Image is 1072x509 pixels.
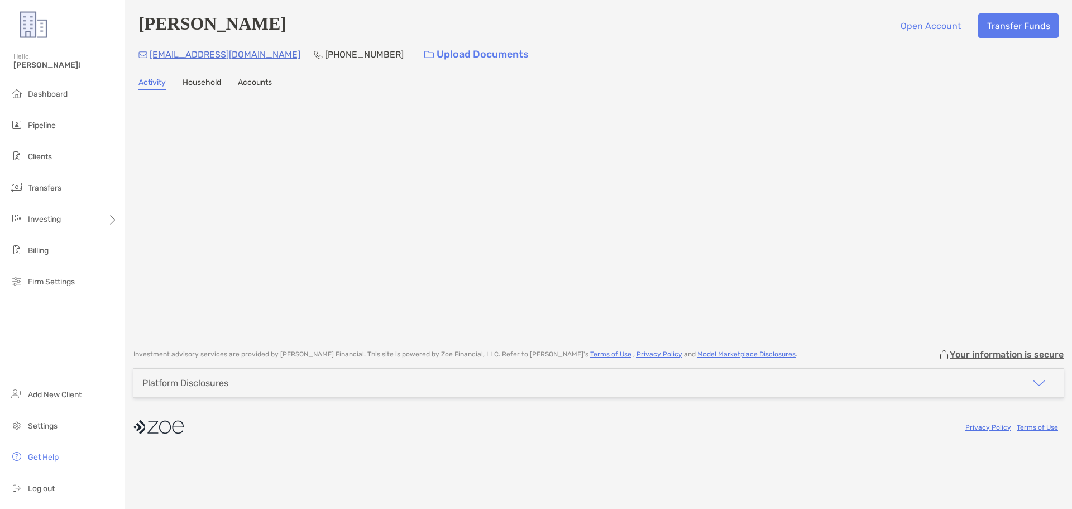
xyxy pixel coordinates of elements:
[10,118,23,131] img: pipeline icon
[150,47,300,61] p: [EMAIL_ADDRESS][DOMAIN_NAME]
[28,246,49,255] span: Billing
[325,47,404,61] p: [PHONE_NUMBER]
[950,349,1064,360] p: Your information is secure
[28,215,61,224] span: Investing
[28,121,56,130] span: Pipeline
[28,390,82,399] span: Add New Client
[1017,424,1058,431] a: Terms of Use
[10,481,23,494] img: logout icon
[424,51,434,59] img: button icon
[1032,377,1046,390] img: icon arrow
[183,78,221,90] a: Household
[133,415,184,440] img: company logo
[892,13,969,38] button: Open Account
[13,60,118,70] span: [PERSON_NAME]!
[978,13,1059,38] button: Transfer Funds
[590,350,631,358] a: Terms of Use
[133,350,797,359] p: Investment advisory services are provided by [PERSON_NAME] Financial . This site is powered by Zo...
[10,243,23,256] img: billing icon
[10,87,23,100] img: dashboard icon
[10,387,23,401] img: add_new_client icon
[10,274,23,288] img: firm-settings icon
[28,183,61,193] span: Transfers
[28,277,75,287] span: Firm Settings
[28,453,59,462] span: Get Help
[10,418,23,432] img: settings icon
[138,51,147,58] img: Email Icon
[10,212,23,225] img: investing icon
[138,78,166,90] a: Activity
[10,180,23,194] img: transfers icon
[28,484,55,493] span: Log out
[28,89,68,99] span: Dashboard
[238,78,272,90] a: Accounts
[142,378,228,388] div: Platform Disclosures
[10,450,23,463] img: get-help icon
[965,424,1011,431] a: Privacy Policy
[28,421,58,431] span: Settings
[28,152,52,161] span: Clients
[697,350,796,358] a: Model Marketplace Disclosures
[636,350,682,358] a: Privacy Policy
[138,13,286,38] h4: [PERSON_NAME]
[13,4,54,45] img: Zoe Logo
[417,42,536,66] a: Upload Documents
[314,50,323,59] img: Phone Icon
[10,149,23,163] img: clients icon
